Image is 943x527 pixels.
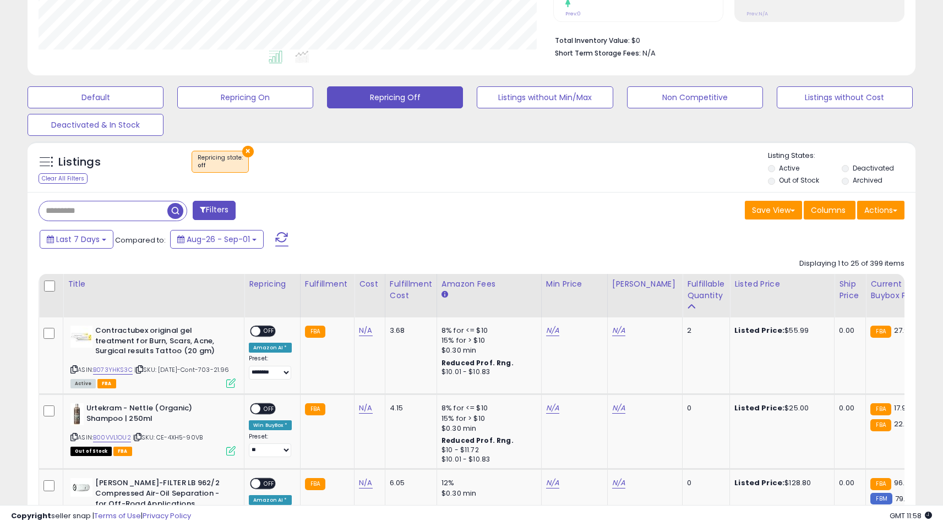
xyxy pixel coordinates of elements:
[734,403,784,413] b: Listed Price:
[95,326,229,359] b: Contractubex original gel treatment for Burn, Scars, Acne, Surgical results Tattoo (20 gm)
[870,493,892,504] small: FBM
[441,455,533,464] div: $10.01 - $10.83
[894,419,913,429] span: 22.37
[857,201,904,219] button: Actions
[441,278,537,290] div: Amazon Fees
[734,326,826,336] div: $55.99
[28,86,163,108] button: Default
[612,477,625,488] a: N/A
[359,278,380,290] div: Cost
[546,477,559,488] a: N/A
[249,355,292,380] div: Preset:
[746,10,768,17] small: Prev: N/A
[555,36,630,45] b: Total Inventory Value:
[839,403,857,413] div: 0.00
[811,205,846,216] span: Columns
[687,478,721,488] div: 0
[305,478,325,490] small: FBA
[133,433,203,442] span: | SKU: CE-4XH5-90VB
[359,403,372,414] a: N/A
[642,48,656,58] span: N/A
[187,234,250,245] span: Aug-26 - Sep-01
[853,163,894,173] label: Deactivated
[441,367,533,377] div: $10.01 - $10.83
[134,365,230,374] span: | SKU: [DATE]-Cont-703-21.96
[839,278,861,301] div: Ship Price
[198,153,243,170] span: Repricing state :
[86,403,220,426] b: Urtekram - Nettle (Organic) Shampoo | 250ml
[441,446,533,455] div: $10 - $11.72
[477,86,613,108] button: Listings without Min/Max
[799,259,904,269] div: Displaying 1 to 25 of 399 items
[441,326,533,336] div: 8% for <= $10
[779,175,819,185] label: Out of Stock
[305,278,350,290] div: Fulfillment
[779,163,799,173] label: Active
[839,326,857,336] div: 0.00
[745,201,802,219] button: Save View
[39,173,88,184] div: Clear All Filters
[97,379,116,388] span: FBA
[894,477,914,488] span: 96.35
[441,414,533,424] div: 15% for > $10
[612,325,625,336] a: N/A
[768,151,915,161] p: Listing States:
[734,278,830,290] div: Listed Price
[249,343,292,353] div: Amazon AI *
[555,48,641,58] b: Short Term Storage Fees:
[305,403,325,415] small: FBA
[359,325,372,336] a: N/A
[546,325,559,336] a: N/A
[441,290,448,300] small: Amazon Fees.
[441,436,514,445] b: Reduced Prof. Rng.
[260,404,278,414] span: OFF
[546,278,603,290] div: Min Price
[390,278,432,301] div: Fulfillment Cost
[441,488,533,498] div: $0.30 min
[70,447,112,456] span: All listings that are currently out of stock and unavailable for purchase on Amazon
[305,326,325,338] small: FBA
[894,403,911,413] span: 17.99
[58,155,101,170] h5: Listings
[249,433,292,458] div: Preset:
[612,278,678,290] div: [PERSON_NAME]
[193,201,236,220] button: Filters
[734,325,784,336] b: Listed Price:
[93,365,133,375] a: B073YHKS3C
[28,114,163,136] button: Deactivated & In Stock
[11,511,191,521] div: seller snap | |
[40,230,113,249] button: Last 7 Days
[687,403,721,413] div: 0
[327,86,463,108] button: Repricing Off
[93,433,131,442] a: B00VVL1OU2
[687,326,721,336] div: 2
[70,379,96,388] span: All listings currently available for purchase on Amazon
[70,403,84,425] img: 41+x8Nlvn1L._SL40_.jpg
[777,86,913,108] button: Listings without Cost
[249,420,292,430] div: Win BuyBox *
[260,327,278,336] span: OFF
[853,175,882,185] label: Archived
[804,201,855,219] button: Columns
[359,477,372,488] a: N/A
[441,345,533,355] div: $0.30 min
[546,403,559,414] a: N/A
[113,447,132,456] span: FBA
[890,510,932,521] span: 2025-09-9 11:58 GMT
[390,326,428,336] div: 3.68
[70,326,92,348] img: 31c9Khui-lL._SL40_.jpg
[441,403,533,413] div: 8% for <= $10
[70,478,92,497] img: 316+Up5MbaL._SL40_.jpg
[260,479,278,488] span: OFF
[894,325,913,336] span: 27.99
[95,478,229,512] b: [PERSON_NAME]-FILTER LB 962/2 Compressed Air-Oil Separation - for Off-Road Applications
[870,326,891,338] small: FBA
[68,278,239,290] div: Title
[198,162,243,169] div: off
[870,478,891,490] small: FBA
[249,278,296,290] div: Repricing
[441,336,533,345] div: 15% for > $10
[870,403,891,415] small: FBA
[70,403,236,454] div: ASIN:
[143,510,191,521] a: Privacy Policy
